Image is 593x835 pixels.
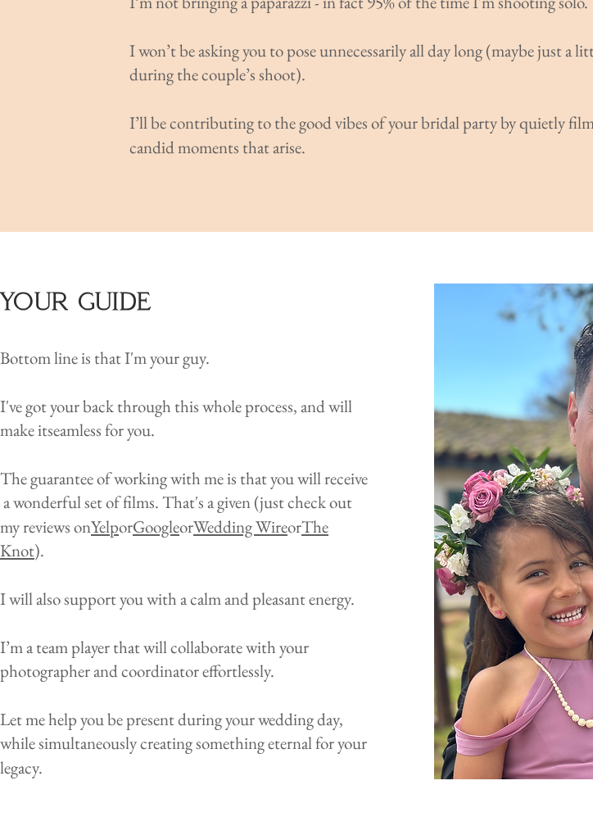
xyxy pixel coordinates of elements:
[133,515,179,538] a: Google
[91,515,119,538] a: Yelp
[48,419,155,441] span: seamless for you.
[193,515,287,538] a: Wedding Wire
